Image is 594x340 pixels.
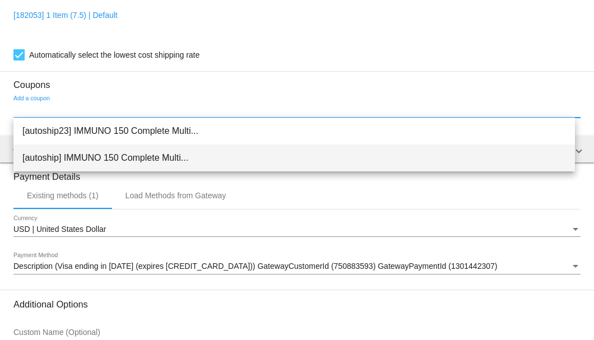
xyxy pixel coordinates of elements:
mat-select: Payment Method [13,262,581,271]
h3: Coupons [13,71,581,90]
span: Automatically select the lowest cost shipping rate [29,48,199,62]
input: Add a coupon [13,105,581,114]
mat-select: Currency [13,225,581,234]
span: Description (Visa ending in [DATE] (expires [CREDIT_CARD_DATA])) GatewayCustomerId (750883593) Ga... [13,262,497,271]
span: USD | United States Dollar [13,225,106,234]
h3: Additional Options [13,299,581,310]
input: Custom Name (Optional) [13,328,114,337]
span: [autoship23] IMMUNO 150 Complete Multi... [22,118,566,145]
div: Load Methods from Gateway [126,191,226,200]
h3: Payment Details [13,163,581,182]
a: [182053] 1 Item (7.5) | Default [13,11,118,20]
div: Existing methods (1) [27,191,99,200]
span: Order total [13,145,56,154]
span: [autoship] IMMUNO 150 Complete Multi... [22,145,566,171]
